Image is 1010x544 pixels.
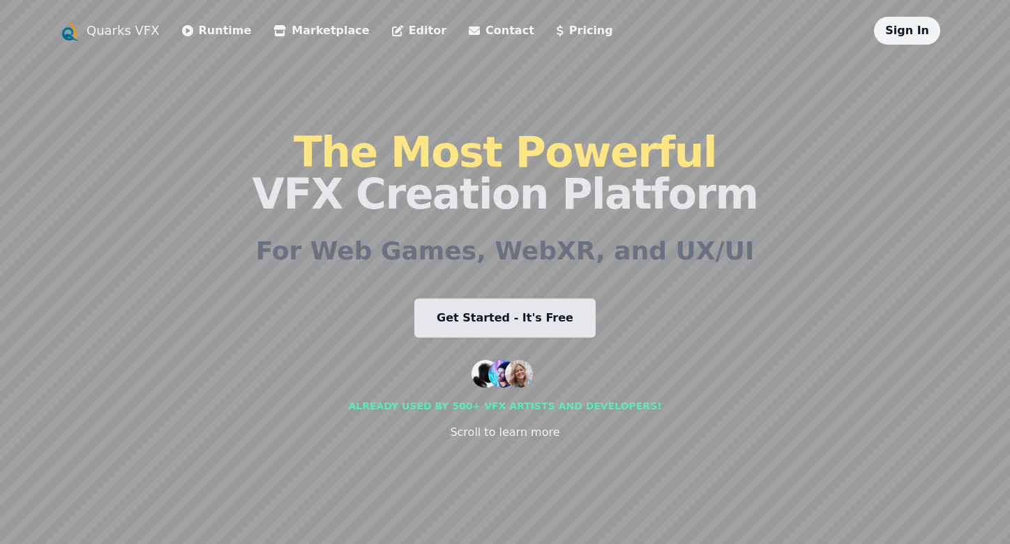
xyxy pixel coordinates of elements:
div: Scroll to learn more [450,424,559,441]
img: customer 3 [505,360,533,388]
img: customer 2 [488,360,516,388]
img: customer 1 [472,360,499,388]
span: The Most Powerful [294,128,716,176]
a: Contact [469,22,534,39]
a: Quarks VFX [86,21,160,40]
h2: For Web Games, WebXR, and UX/UI [256,237,755,265]
div: Already used by 500+ vfx artists and developers! [348,399,661,413]
a: Editor [392,22,446,39]
a: Get Started - It's Free [414,299,596,338]
h1: VFX Creation Platform [252,131,757,215]
a: Sign In [885,24,929,37]
a: Pricing [557,22,613,39]
a: Runtime [182,22,252,39]
a: Marketplace [273,22,369,39]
